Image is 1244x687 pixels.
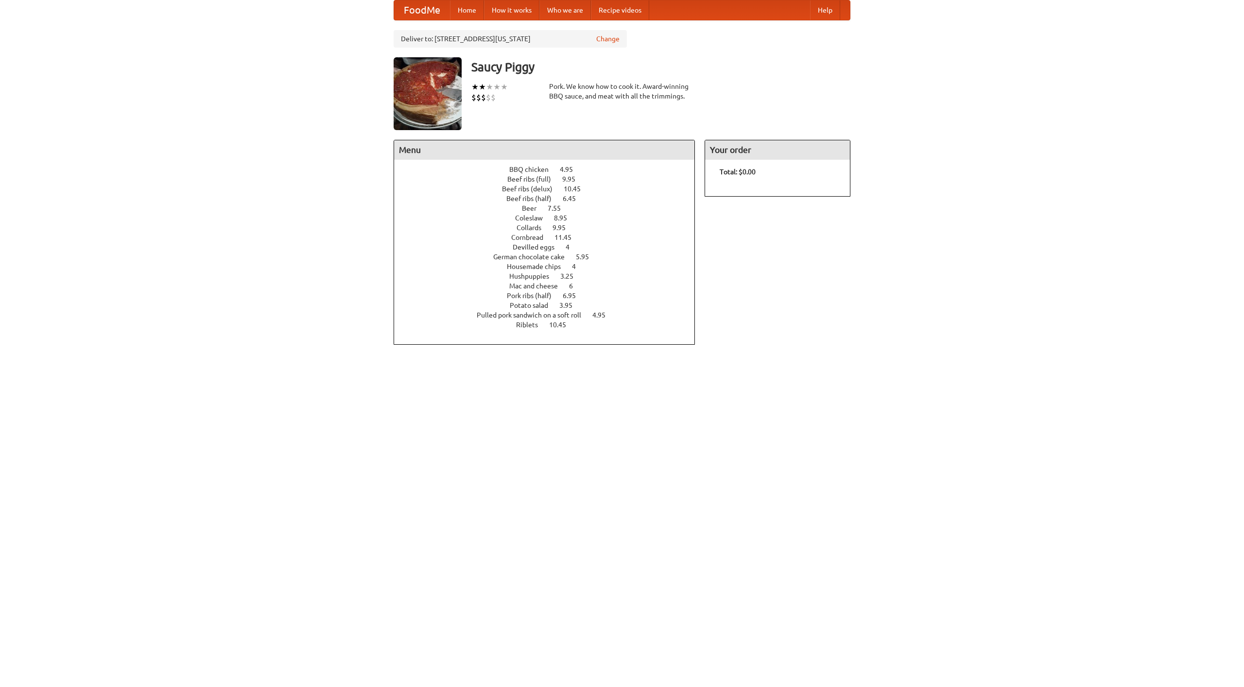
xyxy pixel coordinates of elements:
li: $ [476,92,481,103]
a: Beer 7.55 [522,204,579,212]
a: Beef ribs (delux) 10.45 [502,185,599,193]
a: FoodMe [394,0,450,20]
a: Who we are [539,0,591,20]
span: 4 [566,243,579,251]
a: How it works [484,0,539,20]
span: 9.95 [553,224,575,232]
span: 10.45 [549,321,576,329]
a: Hushpuppies 3.25 [509,272,591,280]
li: ★ [479,82,486,92]
a: German chocolate cake 5.95 [493,253,607,261]
a: Devilled eggs 4 [513,243,587,251]
h3: Saucy Piggy [471,57,850,77]
h4: Your order [705,140,850,160]
a: Riblets 10.45 [516,321,584,329]
span: 5.95 [576,253,599,261]
a: Pork ribs (half) 6.95 [507,292,594,300]
span: 10.45 [564,185,590,193]
span: Cornbread [511,234,553,241]
li: $ [486,92,491,103]
a: Mac and cheese 6 [509,282,591,290]
a: Beef ribs (half) 6.45 [506,195,594,202]
a: Change [596,34,620,44]
span: 9.95 [562,175,585,183]
li: $ [491,92,496,103]
div: Pork. We know how to cook it. Award-winning BBQ sauce, and meat with all the trimmings. [549,82,695,101]
span: 7.55 [548,204,570,212]
span: Beer [522,204,546,212]
li: ★ [493,82,501,92]
span: Devilled eggs [513,243,564,251]
span: Collards [517,224,551,232]
li: ★ [471,82,479,92]
a: Collards 9.95 [517,224,584,232]
span: Mac and cheese [509,282,568,290]
span: Potato salad [510,302,558,309]
a: Pulled pork sandwich on a soft roll 4.95 [477,311,623,319]
span: 6.95 [563,292,586,300]
a: Potato salad 3.95 [510,302,590,309]
span: 11.45 [554,234,581,241]
li: ★ [486,82,493,92]
a: Recipe videos [591,0,649,20]
a: Home [450,0,484,20]
span: Beef ribs (delux) [502,185,562,193]
a: Cornbread 11.45 [511,234,589,241]
li: $ [481,92,486,103]
b: Total: $0.00 [720,168,756,176]
span: 4 [572,263,586,270]
span: Coleslaw [515,214,553,222]
span: BBQ chicken [509,166,558,173]
a: Help [810,0,840,20]
span: Housemade chips [507,263,570,270]
a: Coleslaw 8.95 [515,214,585,222]
span: 4.95 [592,311,615,319]
span: Riblets [516,321,548,329]
span: 6.45 [563,195,586,202]
a: Beef ribs (full) 9.95 [507,175,593,183]
li: $ [471,92,476,103]
span: Pulled pork sandwich on a soft roll [477,311,591,319]
a: Housemade chips 4 [507,263,594,270]
span: 8.95 [554,214,577,222]
span: 3.95 [559,302,582,309]
div: Deliver to: [STREET_ADDRESS][US_STATE] [394,30,627,48]
span: Beef ribs (half) [506,195,561,202]
span: Hushpuppies [509,272,559,280]
img: angular.jpg [394,57,462,130]
span: Pork ribs (half) [507,292,561,300]
span: German chocolate cake [493,253,574,261]
span: 3.25 [560,272,583,280]
span: Beef ribs (full) [507,175,561,183]
span: 4.95 [560,166,583,173]
span: 6 [569,282,583,290]
a: BBQ chicken 4.95 [509,166,591,173]
li: ★ [501,82,508,92]
h4: Menu [394,140,694,160]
